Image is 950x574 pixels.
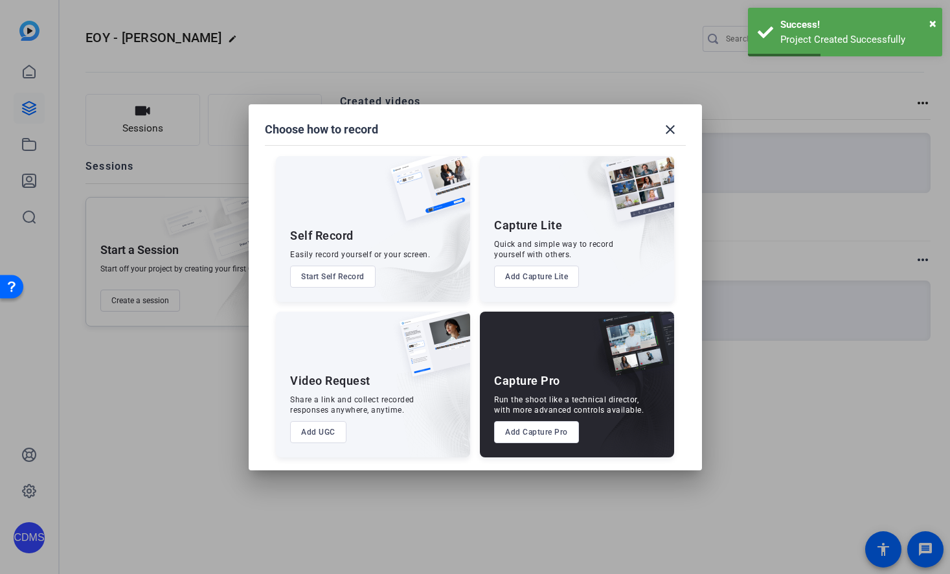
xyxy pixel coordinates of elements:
[558,156,674,286] img: embarkstudio-capture-lite.png
[290,373,370,389] div: Video Request
[290,228,354,244] div: Self Record
[780,32,933,47] div: Project Created Successfully
[290,395,414,415] div: Share a link and collect recorded responses anywhere, anytime.
[780,17,933,32] div: Success!
[929,16,936,31] span: ×
[290,421,346,443] button: Add UGC
[381,156,470,234] img: self-record.png
[494,395,644,415] div: Run the shoot like a technical director, with more advanced controls available.
[929,14,936,33] button: Close
[589,312,674,391] img: capture-pro.png
[357,184,470,302] img: embarkstudio-self-record.png
[494,266,579,288] button: Add Capture Lite
[662,122,678,137] mat-icon: close
[390,312,470,390] img: ugc-content.png
[395,352,470,457] img: embarkstudio-ugc-content.png
[290,249,430,260] div: Easily record yourself or your screen.
[290,266,376,288] button: Start Self Record
[494,373,560,389] div: Capture Pro
[265,122,378,137] h1: Choose how to record
[494,421,579,443] button: Add Capture Pro
[578,328,674,457] img: embarkstudio-capture-pro.png
[594,156,674,235] img: capture-lite.png
[494,239,613,260] div: Quick and simple way to record yourself with others.
[494,218,562,233] div: Capture Lite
